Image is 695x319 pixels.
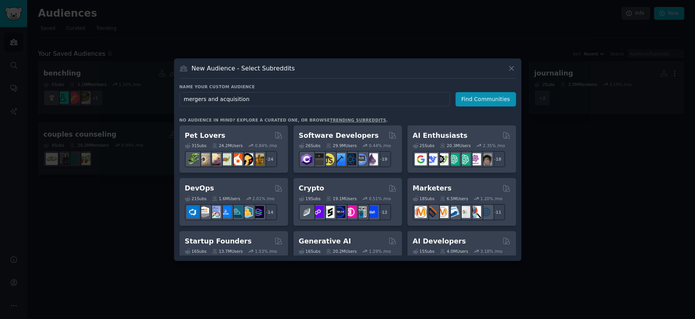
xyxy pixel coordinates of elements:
img: chatgpt_promptDesign [447,153,459,165]
div: + 12 [375,204,391,220]
img: AskMarketing [436,206,448,218]
div: + 24 [261,151,277,167]
div: 1.6M Users [212,196,240,201]
img: chatgpt_prompts_ [458,153,470,165]
h2: Software Developers [299,131,379,141]
img: web3 [333,206,345,218]
a: trending subreddits [330,118,386,122]
img: OpenAIDev [469,153,481,165]
img: learnjavascript [322,153,335,165]
div: + 11 [489,204,505,220]
img: ethstaker [322,206,335,218]
img: aws_cdk [241,206,253,218]
img: reactnative [344,153,356,165]
div: 1.53 % /mo [255,249,277,254]
img: DevOpsLinks [219,206,231,218]
div: 15 Sub s [413,249,435,254]
h2: DevOps [185,184,214,193]
img: Docker_DevOps [209,206,221,218]
img: MarketingResearch [469,206,481,218]
h2: AI Enthusiasts [413,131,467,141]
h3: New Audience - Select Subreddits [191,64,295,72]
div: 20.3M Users [440,143,471,148]
div: 4.0M Users [440,249,468,254]
img: defiblockchain [344,206,356,218]
div: 2.01 % /mo [252,196,274,201]
img: cockatiel [230,153,242,165]
img: ArtificalIntelligence [480,153,492,165]
img: ethfinance [301,206,313,218]
div: + 14 [261,204,277,220]
img: software [312,153,324,165]
img: platformengineering [230,206,242,218]
div: 31 Sub s [185,143,207,148]
div: + 19 [375,151,391,167]
img: PetAdvice [241,153,253,165]
input: Pick a short name, like "Digital Marketers" or "Movie-Goers" [179,92,450,106]
h2: Startup Founders [185,237,252,246]
div: 1.20 % /mo [480,196,502,201]
img: DeepSeek [426,153,438,165]
img: GoogleGeminiAI [415,153,427,165]
button: Find Communities [455,92,516,106]
div: + 18 [489,151,505,167]
img: elixir [366,153,378,165]
div: 24.2M Users [212,143,243,148]
div: 2.35 % /mo [483,143,505,148]
div: 3.18 % /mo [480,249,502,254]
img: herpetology [187,153,199,165]
div: 16 Sub s [299,249,321,254]
img: iOSProgramming [333,153,345,165]
div: 20.2M Users [326,249,357,254]
img: content_marketing [415,206,427,218]
img: Emailmarketing [447,206,459,218]
div: 6.5M Users [440,196,468,201]
img: bigseo [426,206,438,218]
div: 25 Sub s [413,143,435,148]
h3: Name your custom audience [179,84,516,89]
div: 1.29 % /mo [369,249,391,254]
h2: Marketers [413,184,452,193]
div: 18 Sub s [413,196,435,201]
img: CryptoNews [355,206,367,218]
img: AItoolsCatalog [436,153,448,165]
div: 0.44 % /mo [369,143,391,148]
img: azuredevops [187,206,199,218]
div: 26 Sub s [299,143,321,148]
div: 0.84 % /mo [255,143,277,148]
h2: Pet Lovers [185,131,226,141]
img: AskComputerScience [355,153,367,165]
img: csharp [301,153,313,165]
div: No audience in mind? Explore a curated one, or browse . [179,117,388,123]
img: defi_ [366,206,378,218]
img: AWS_Certified_Experts [198,206,210,218]
div: 19.1M Users [326,196,357,201]
div: 19 Sub s [299,196,321,201]
img: PlatformEngineers [252,206,264,218]
img: leopardgeckos [209,153,221,165]
img: dogbreed [252,153,264,165]
div: 29.9M Users [326,143,357,148]
h2: Generative AI [299,237,351,246]
img: OnlineMarketing [480,206,492,218]
h2: Crypto [299,184,324,193]
h2: AI Developers [413,237,466,246]
div: 13.7M Users [212,249,243,254]
img: turtle [219,153,231,165]
img: googleads [458,206,470,218]
img: 0xPolygon [312,206,324,218]
div: 16 Sub s [185,249,207,254]
div: 21 Sub s [185,196,207,201]
div: 0.51 % /mo [369,196,391,201]
img: ballpython [198,153,210,165]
